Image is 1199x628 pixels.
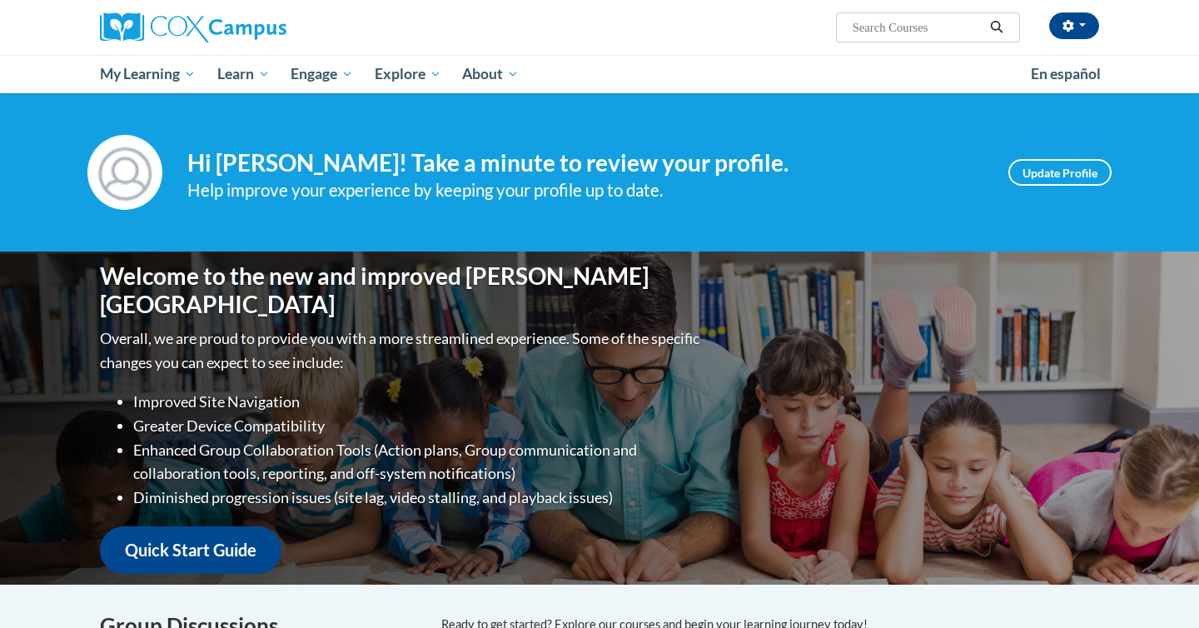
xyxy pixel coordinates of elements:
h1: Welcome to the new and improved [PERSON_NAME][GEOGRAPHIC_DATA] [100,262,704,318]
li: Diminished progression issues (site lag, video stalling, and playback issues) [133,486,704,510]
span: My Learning [100,64,196,84]
a: About [452,55,530,93]
span: About [462,64,519,84]
a: Engage [280,55,364,93]
button: Search [984,17,1009,37]
button: Account Settings [1049,12,1099,39]
p: Overall, we are proud to provide you with a more streamlined experience. Some of the specific cha... [100,326,704,375]
span: En español [1031,65,1101,82]
li: Greater Device Compatibility [133,414,704,438]
a: My Learning [89,55,206,93]
a: Quick Start Guide [100,526,281,574]
h4: Hi [PERSON_NAME]! Take a minute to review your profile. [187,149,983,177]
img: Profile Image [87,135,162,210]
a: Explore [364,55,452,93]
div: Help improve your experience by keeping your profile up to date. [187,177,983,204]
div: Main menu [75,55,1124,93]
a: Update Profile [1008,159,1112,186]
span: Learn [217,64,270,84]
span: Engage [291,64,353,84]
input: Search Courses [851,17,984,37]
a: Cox Campus [100,12,416,42]
li: Enhanced Group Collaboration Tools (Action plans, Group communication and collaboration tools, re... [133,438,704,486]
img: Cox Campus [100,12,286,42]
a: Learn [206,55,281,93]
li: Improved Site Navigation [133,390,704,414]
a: En español [1020,57,1112,92]
span: Explore [375,64,441,84]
